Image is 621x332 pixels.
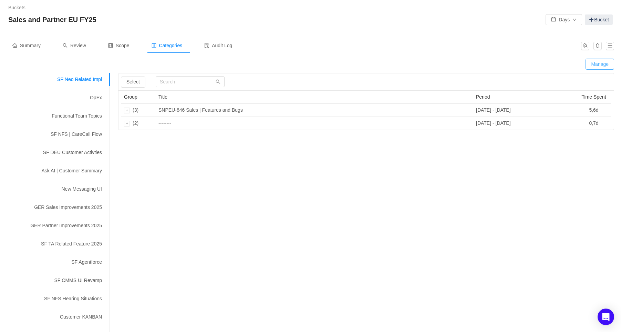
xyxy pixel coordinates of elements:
div: Ask AI | Customer Summary [7,164,110,177]
button: icon: calendarDaysicon: down [546,14,582,25]
input: Search [156,76,225,87]
div: Functional Team Topics [7,110,110,122]
i: icon: search [216,79,220,84]
div: OpEx [7,91,110,104]
i: icon: search [63,43,68,48]
div: Expand row [124,108,130,113]
i: icon: control [108,43,113,48]
td: (3) [121,104,156,117]
div: SF Neo Related Impl [7,73,110,86]
span: [DATE] - [DATE] [476,107,511,113]
span: Scope [108,43,130,48]
button: Select [121,77,145,88]
td: 0,7d [577,117,611,130]
div: SF CMMS UI Revamp [7,274,110,287]
span: Audit Log [204,43,232,48]
span: Categories [152,43,183,48]
div: GER Sales Improvements 2025 [7,201,110,214]
td: SNPEU-846 Sales | Features and Bugs [156,104,473,117]
span: Title [158,94,167,100]
span: Sales and Partner EU FY25 [8,14,101,25]
button: Manage [586,59,614,70]
a: Buckets [8,5,25,10]
span: Review [63,43,86,48]
span: Time Spent [581,94,606,100]
button: icon: team [581,42,589,50]
td: 5,6d [577,104,611,117]
div: GER Partner Improvements 2025 [7,219,110,232]
div: SF Agentforce [7,256,110,269]
i: icon: home [12,43,17,48]
span: Period [476,94,490,100]
span: [DATE] - [DATE] [476,120,511,126]
a: Bucket [585,14,613,25]
td: (2) [121,117,156,130]
button: icon: bell [593,42,602,50]
div: Customer KANBAN [7,311,110,323]
div: Open Intercom Messenger [598,309,614,325]
span: Summary [12,43,41,48]
div: SF NFS Hearing Situations [7,292,110,305]
i: icon: profile [152,43,156,48]
span: Group [124,94,137,100]
i: icon: audit [204,43,209,48]
div: Expand row [124,121,130,127]
button: icon: menu [606,42,614,50]
td: -------- [156,117,473,130]
div: SF TA Related Feature 2025 [7,238,110,250]
div: SF DEU Customer Activties [7,146,110,159]
div: SF NFS | CareCall Flow [7,128,110,141]
div: New Messaging UI [7,183,110,195]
